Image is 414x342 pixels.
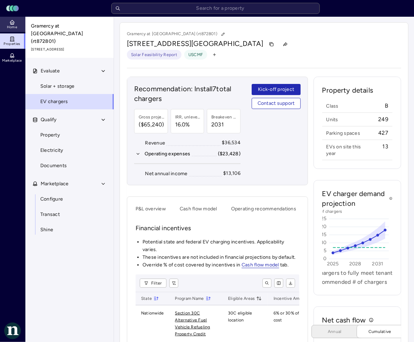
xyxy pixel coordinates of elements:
span: Properties [4,42,21,46]
h2: EV charger demand projection [322,189,387,208]
button: Operating recommendations [231,205,296,216]
span: 13 [383,143,388,150]
li: Potential state and federal EV charging incentives. Applicability varies. [143,238,299,254]
text: 2025 [327,261,339,267]
span: [STREET_ADDRESS] [31,47,109,52]
a: Electricity [25,143,114,158]
span: Annual [317,328,352,335]
button: Solar Feasibility Report [127,50,181,60]
div: Operating expenses [145,150,190,158]
text: 25 [320,216,326,221]
span: 2031 [211,121,237,129]
text: 0 [323,256,326,262]
text: Recommended # of chargers [312,279,387,285]
text: 2031 [372,261,383,267]
a: Section 30C Alternative Fuel Vehicle Refueling Property Credit [175,311,210,336]
span: B [385,102,388,110]
div: $36,534 [222,139,241,147]
a: Transact [25,207,114,222]
div: Gross project cost estimate [139,114,165,121]
a: Configure [25,192,114,207]
button: P&L overview [136,205,166,216]
button: Evaluate [25,63,114,79]
span: Kick-off project [258,86,294,93]
text: 5 [324,248,326,254]
div: Net annual income [145,170,188,178]
button: Filter [140,279,167,288]
div: Breakeven year [211,114,237,121]
button: Qualify [25,112,114,127]
span: Units [326,116,338,123]
span: Program Name [175,295,211,302]
button: Contact support [252,98,301,109]
button: USCMF [184,50,207,60]
li: Override % of cost covered by incentives in tab. [143,261,299,269]
span: Filter [151,280,162,287]
span: Solar Feasibility Report [131,51,177,58]
span: USCMF [188,51,203,58]
a: Documents [25,158,114,173]
span: Configure [40,195,63,203]
span: Property [40,131,60,139]
p: Gramercy at [GEOGRAPHIC_DATA] (rt872801) [127,30,228,39]
div: Revenue [145,139,165,147]
span: Documents [40,162,67,170]
button: show/hide columns [274,279,283,288]
button: toggle sorting [205,296,211,301]
text: 10 [321,240,326,246]
a: Solar + storage [25,79,114,94]
span: Cumulative [363,328,397,335]
p: Financial incentives [136,224,299,233]
span: Eligible Areas [228,295,262,302]
span: Solar + storage [40,83,75,90]
span: Electricity [40,147,63,154]
span: Qualify [41,116,57,124]
a: Cash flow model [242,262,279,268]
li: These incentives are not included in financial projections by default. [143,254,299,261]
a: Shine [25,222,114,238]
a: Property [25,127,114,143]
span: Parking spaces [326,130,360,137]
h2: Recommendation: Install 7 total chargers [134,84,241,103]
span: Marketplace [41,180,69,188]
span: Class [326,103,339,109]
span: Marketplace [2,59,22,63]
span: 249 [378,116,388,123]
button: toggle sorting [153,296,159,301]
div: $13,106 [223,170,241,177]
span: [STREET_ADDRESS] [127,39,191,48]
button: Marketplace [25,176,114,192]
text: 2028 [349,261,361,267]
a: EV chargers [25,94,114,109]
img: Nuveen [4,322,21,339]
span: 16.0% [175,121,201,129]
input: Search for a property [111,3,320,14]
span: Transact [40,211,60,218]
button: Kick-off project [252,84,301,95]
span: 427 [378,129,388,137]
span: State [141,295,159,302]
div: ($23,428) [218,150,241,158]
div: IRR, unlevered [175,114,201,121]
span: ($65,240) [139,121,165,129]
button: toggle search [262,279,271,288]
span: Cash flow model [242,262,279,268]
span: EV chargers [40,98,68,106]
span: Home [7,25,17,29]
span: Evaluate [41,67,60,75]
h2: Property details [322,85,392,101]
span: EVs on site this year [326,143,372,157]
h2: Net cash flow [322,315,366,325]
span: Gramercy at [GEOGRAPHIC_DATA] (rt872801) [31,22,109,45]
span: Contact support [258,100,295,107]
text: 15 [321,232,326,238]
button: Cash flow model [180,205,217,216]
text: 20 [320,224,326,230]
button: Operating expenses($23,428) [134,150,241,158]
span: Shine [40,226,53,234]
span: [GEOGRAPHIC_DATA] [191,39,263,48]
text: # of chargers [316,209,342,214]
span: Incentive Amount [274,295,316,302]
button: toggle sorting [256,296,262,301]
